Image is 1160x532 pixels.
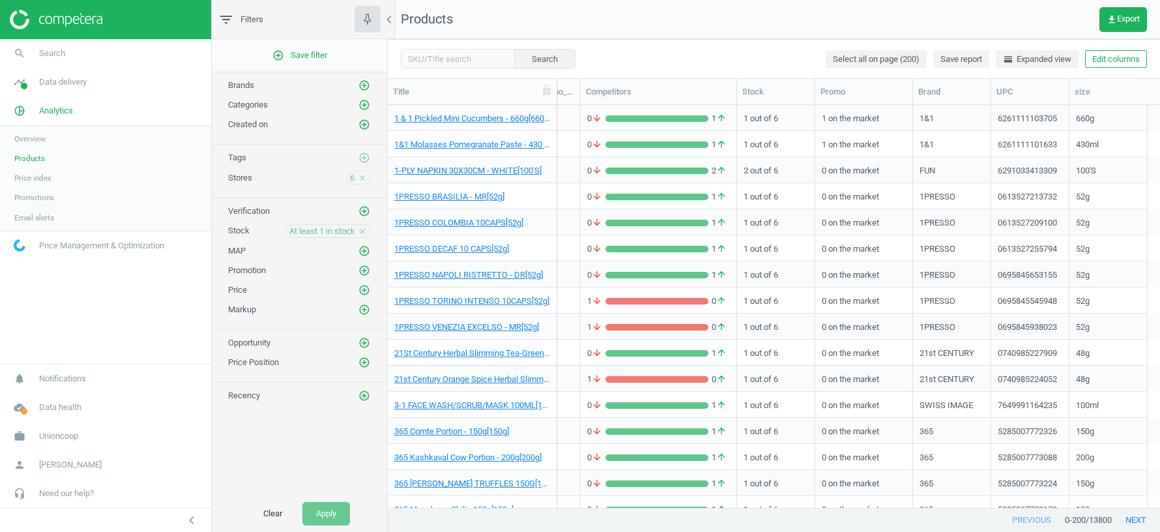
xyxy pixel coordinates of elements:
a: 1-PLY NAPKIN 30X30CM - WHITE[100'S] [394,165,542,177]
div: 1PRESSO [920,243,955,259]
span: 1 [587,321,605,333]
span: 0 [587,113,605,125]
div: 6291033413309 [998,165,1057,181]
button: add_circle_outline [358,264,371,277]
button: add_circle_outline [358,244,371,258]
i: add_circle_outline [358,390,370,402]
div: 100'S [1076,165,1096,181]
i: arrow_downward [592,217,602,229]
i: close [358,227,367,236]
span: 0 - 200 [1065,514,1086,526]
span: Stores [228,173,252,183]
i: add_circle_outline [358,152,370,164]
span: 1 [708,452,730,464]
span: Save report [940,53,982,65]
div: 1PRESSO [920,295,955,312]
div: 0 on the market [822,419,906,442]
span: 0 [587,400,605,411]
div: 0 on the market [822,367,906,390]
div: 5285007773224 [998,478,1057,494]
div: 1 out of 6 [744,289,808,312]
span: Created on [228,119,268,129]
span: 0 [587,269,605,281]
a: 1 & 1 Pickled Mini Cucumbers - 660g[660g] [394,113,550,125]
span: Select all on page (200) [833,53,920,65]
button: add_circle_outline [358,303,371,316]
a: 3-1 FACE WASH/SCRUB/MASK 100ML[100ml] [394,400,550,411]
button: Select all on page (200) [826,50,927,68]
a: 1PRESSO DECAF 10 CAPS[52g] [394,243,509,255]
span: 0 [587,347,605,359]
a: 1&1 Molasses Pomegranate Paste - 430 gm[430ml] [394,139,550,151]
input: SKU/Title search [401,49,515,68]
span: Products [401,11,453,27]
i: arrow_upward [716,269,727,281]
i: arrow_downward [592,374,602,385]
i: arrow_downward [592,321,602,333]
div: 365 [920,504,933,520]
span: Unioncoop [39,430,78,442]
span: 0 [587,243,605,255]
a: 21st Century Orange Spice Herbal Slimming Tea - 24 Pieces[48g] [394,374,550,385]
span: MAP [228,246,246,256]
a: 1PRESSO COLOMBIA 10CAPS[52g] [394,217,523,229]
div: 1 out of 6 [744,263,808,286]
button: add_circle_outline [358,98,371,111]
i: arrow_upward [716,165,727,177]
div: 0740985227909 [998,347,1057,364]
i: notifications [7,366,32,391]
span: 1 [708,191,730,203]
button: add_circle_outlineSave filter [212,42,387,68]
span: Tags [228,153,246,162]
div: 5285007772326 [998,426,1057,442]
i: arrow_downward [592,165,602,177]
div: 21st CENTURY [920,374,974,390]
span: 0 [708,295,730,307]
i: arrow_upward [716,452,727,464]
div: 430ml [1076,139,1099,155]
div: 1 out of 6 [744,185,808,207]
a: 365 [PERSON_NAME] TRUFFLES 150G[150g] [394,478,550,490]
div: 1 out of 6 [744,237,808,259]
button: next [1112,509,1160,532]
i: add_circle_outline [358,245,370,257]
i: arrow_downward [592,478,602,490]
a: 365 Kashkaval Cow Portion - 200g[200g] [394,452,542,464]
i: chevron_left [184,512,199,528]
i: arrow_downward [592,191,602,203]
div: 0 on the market [822,289,906,312]
i: add_circle_outline [358,304,370,316]
i: arrow_upward [716,217,727,229]
i: add_circle_outline [358,205,370,217]
span: [PERSON_NAME] [39,459,102,471]
button: Clear [250,502,296,525]
div: 365 [920,426,933,442]
img: wGWNvw8QSZomAAAAABJRU5ErkJggg== [14,239,25,252]
a: 1PRESSO NAPOLI RISTRETTO - DR[52g] [394,269,543,281]
div: 100ml [1076,400,1099,416]
div: FUN [920,165,935,181]
div: grid [388,105,1160,509]
span: At least 1 in stock [289,226,355,237]
span: Notifications [39,373,86,385]
div: 365 [920,452,933,468]
span: Recency [228,391,260,400]
span: Products [14,153,45,164]
div: 52g [1076,295,1090,312]
button: chevron_left [175,512,208,529]
span: Price index [14,173,51,183]
span: Save filter [272,50,327,61]
div: 0 on the market [822,393,906,416]
div: 1 out of 6 [744,393,808,416]
div: 6261111101633 [998,139,1057,155]
i: add_circle_outline [272,50,284,61]
div: 1PRESSO [920,217,955,233]
div: 1PRESSO [920,321,955,338]
i: arrow_upward [716,347,727,359]
div: 5285007773088 [998,452,1057,468]
a: 1PRESSO BRASILIA - MR[52g] [394,191,504,203]
div: 1 out of 6 [744,132,808,155]
div: 5285007773170 [998,504,1057,520]
span: Price [228,285,247,295]
div: 0 on the market [822,185,906,207]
